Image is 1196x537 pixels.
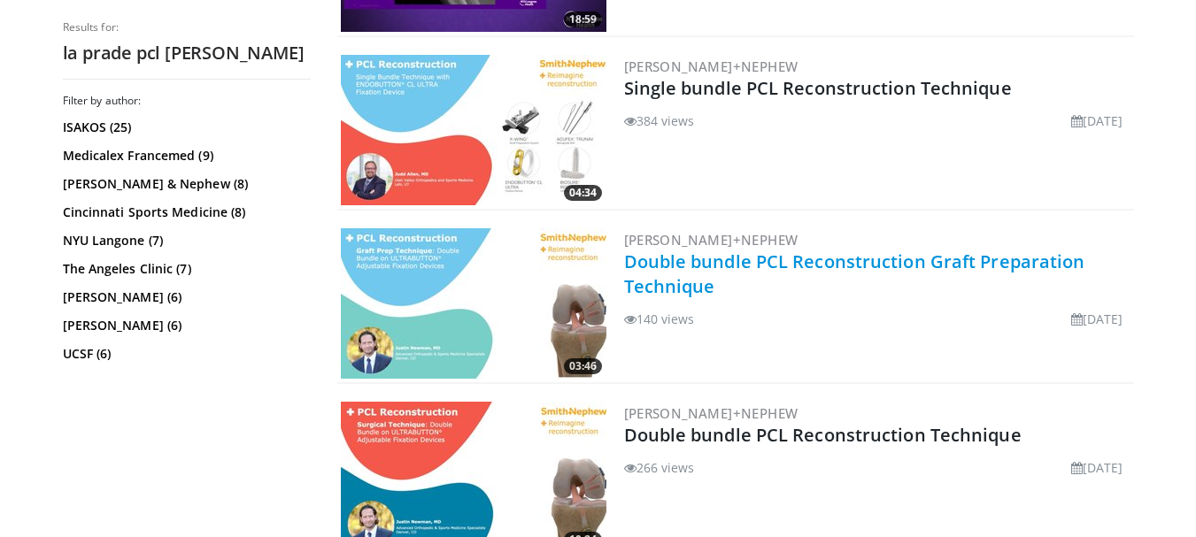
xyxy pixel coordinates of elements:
[63,317,306,334] a: [PERSON_NAME] (6)
[341,55,606,205] a: 04:34
[63,260,306,278] a: The Angeles Clinic (7)
[624,404,799,422] a: [PERSON_NAME]+Nephew
[341,55,606,205] img: 748018f8-02e2-40b3-94ce-e7433d4dae0a.300x170_q85_crop-smart_upscale.jpg
[624,111,695,130] li: 384 views
[624,58,799,75] a: [PERSON_NAME]+Nephew
[63,147,306,165] a: Medicalex Francemed (9)
[1071,458,1123,477] li: [DATE]
[564,185,602,201] span: 04:34
[63,42,311,65] h2: la prade pcl [PERSON_NAME]
[63,232,306,249] a: NYU Langone (7)
[63,345,306,363] a: UCSF (6)
[564,358,602,374] span: 03:46
[624,249,1085,298] a: Double bundle PCL Reconstruction Graft Preparation Technique
[341,228,606,379] a: 03:46
[341,228,606,379] img: f32a784a-49b9-4afe-bc3d-18ff8691a8c6.300x170_q85_crop-smart_upscale.jpg
[624,458,695,477] li: 266 views
[624,310,695,328] li: 140 views
[624,76,1012,100] a: Single bundle PCL Reconstruction Technique
[624,231,799,249] a: [PERSON_NAME]+Nephew
[63,288,306,306] a: [PERSON_NAME] (6)
[1071,310,1123,328] li: [DATE]
[63,175,306,193] a: [PERSON_NAME] & Nephew (8)
[1071,111,1123,130] li: [DATE]
[63,203,306,221] a: Cincinnati Sports Medicine (8)
[63,119,306,136] a: ISAKOS (25)
[624,423,1022,447] a: Double bundle PCL Reconstruction Technique
[564,12,602,27] span: 18:59
[63,94,311,108] h3: Filter by author:
[63,20,311,35] p: Results for:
